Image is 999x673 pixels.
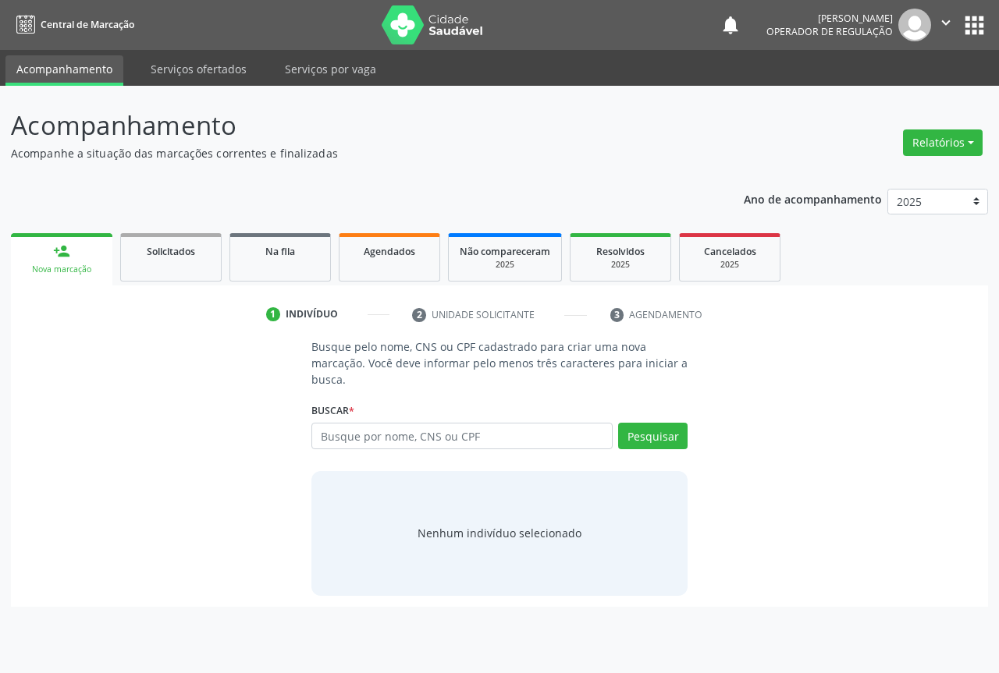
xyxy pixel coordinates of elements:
div: Nenhum indivíduo selecionado [418,525,581,541]
button: Pesquisar [618,423,688,449]
div: Indivíduo [286,307,338,321]
a: Acompanhamento [5,55,123,86]
p: Busque pelo nome, CNS ou CPF cadastrado para criar uma nova marcação. Você deve informar pelo men... [311,338,688,388]
a: Serviços ofertados [140,55,258,83]
div: 2025 [581,259,659,271]
button: notifications [720,14,741,36]
button: Relatórios [903,129,983,156]
i:  [937,14,955,31]
div: person_add [53,243,70,260]
div: 2025 [691,259,769,271]
div: 1 [266,307,280,321]
span: Resolvidos [596,245,645,258]
span: Cancelados [704,245,756,258]
input: Busque por nome, CNS ou CPF [311,423,613,449]
p: Acompanhe a situação das marcações correntes e finalizadas [11,145,695,161]
span: Não compareceram [460,245,550,258]
label: Buscar [311,398,354,423]
span: Na fila [265,245,295,258]
button:  [931,9,961,41]
span: Agendados [364,245,415,258]
p: Ano de acompanhamento [744,189,882,208]
div: [PERSON_NAME] [766,12,893,25]
button: apps [961,12,988,39]
a: Central de Marcação [11,12,134,37]
div: 2025 [460,259,550,271]
p: Acompanhamento [11,106,695,145]
a: Serviços por vaga [274,55,387,83]
span: Operador de regulação [766,25,893,38]
span: Central de Marcação [41,18,134,31]
div: Nova marcação [22,264,101,275]
img: img [898,9,931,41]
span: Solicitados [147,245,195,258]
